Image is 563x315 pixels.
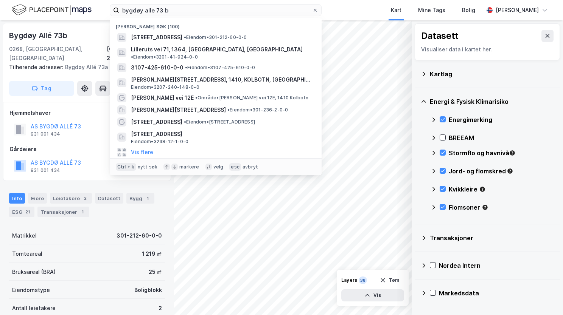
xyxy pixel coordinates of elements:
div: 301-212-60-0-0 [117,231,162,240]
div: Eiendomstype [12,286,50,295]
button: Tag [9,81,74,96]
div: Matrikkel [12,231,37,240]
div: 2 [159,304,162,313]
div: Hjemmelshaver [9,108,165,117]
div: Visualiser data i kartet her. [421,45,554,54]
div: nytt søk [138,164,158,170]
div: Layers [341,277,357,283]
button: Vis flere [131,148,153,157]
div: 21 [24,208,31,216]
div: BREEAM [449,133,554,142]
div: Info [9,193,25,204]
div: Bruksareal (BRA) [12,267,56,276]
input: Søk på adresse, matrikkel, gårdeiere, leietakere eller personer [119,5,312,16]
span: [STREET_ADDRESS] [131,130,313,139]
div: Tooltip anchor [482,204,488,211]
div: Jord- og flomskred [449,167,554,176]
span: [PERSON_NAME][STREET_ADDRESS] [131,105,226,114]
div: Antall leietakere [12,304,56,313]
div: [GEOGRAPHIC_DATA], 212/60 [107,45,165,63]
span: Eiendom • 3201-41-924-0-0 [131,54,198,60]
div: Mine Tags [418,6,445,15]
span: Eiendom • [STREET_ADDRESS] [184,119,255,125]
span: Tilhørende adresser: [9,64,65,70]
div: Energimerking [449,115,554,124]
span: Eiendom • 301-212-60-0-0 [184,34,247,40]
span: • [184,34,186,40]
div: Kart [391,6,401,15]
div: Markedsdata [439,289,554,298]
span: • [184,119,186,125]
div: Gårdeiere [9,145,165,154]
div: Transaksjoner [430,233,554,242]
span: Eiendom • 3107-425-610-0-0 [185,65,255,71]
div: Leietakere [50,193,92,204]
span: • [131,54,133,60]
div: Datasett [421,30,459,42]
img: logo.f888ab2527a4732fd821a326f86c7f29.svg [12,3,92,17]
div: Transaksjoner [37,207,89,217]
div: 931 001 434 [31,167,60,173]
div: Kvikkleire [449,185,554,194]
div: Kartlag [430,69,554,79]
div: 25 ㎡ [149,267,162,276]
div: 2 [81,195,89,202]
span: Lilleruts vei 71, 1364, [GEOGRAPHIC_DATA], [GEOGRAPHIC_DATA] [131,45,303,54]
span: Eiendom • 3207-240-148-0-0 [131,84,199,90]
button: Tøm [375,274,404,286]
div: Tomteareal [12,249,42,258]
div: Nordea Intern [439,261,554,270]
div: 38 [359,276,367,284]
div: Datasett [95,193,123,204]
button: Vis [341,289,404,301]
div: Eiere [28,193,47,204]
div: Stormflo og havnivå [449,148,554,157]
span: [PERSON_NAME][STREET_ADDRESS], 1410, KOLBOTN, [GEOGRAPHIC_DATA] [131,75,313,84]
div: velg [213,164,224,170]
div: 0268, [GEOGRAPHIC_DATA], [GEOGRAPHIC_DATA] [9,45,107,63]
div: 931 001 434 [31,131,60,137]
div: [PERSON_NAME] søk (100) [110,18,322,31]
span: • [185,65,187,70]
div: 1 [79,208,86,216]
div: 1 [144,195,151,202]
div: [PERSON_NAME] [496,6,539,15]
span: Eiendom • 301-236-2-0-0 [227,107,288,113]
div: Bygdøy Allé 73a [9,63,159,72]
div: Tooltip anchor [509,150,516,156]
div: Energi & Fysisk Klimarisiko [430,97,554,106]
span: [STREET_ADDRESS] [131,117,182,127]
span: • [195,95,198,100]
div: Tooltip anchor [479,186,486,193]
span: [PERSON_NAME] vei 12E [131,93,194,102]
iframe: Chat Widget [525,279,563,315]
span: 3107-425-610-0-0 [131,63,184,72]
span: Eiendom • 3238-12-1-0-0 [131,139,188,145]
div: Bygdøy Allé 73b [9,29,69,42]
div: markere [179,164,199,170]
div: avbryt [243,164,258,170]
div: Bygg [126,193,154,204]
div: Boligblokk [134,286,162,295]
span: Område • [PERSON_NAME] vei 12E, 1410 Kolbotn [195,95,309,101]
div: Tooltip anchor [507,168,513,174]
div: Bolig [462,6,475,15]
div: 1 219 ㎡ [142,249,162,258]
span: • [227,107,230,113]
div: ESG [9,207,34,217]
div: Flomsoner [449,203,554,212]
div: esc [229,163,241,171]
span: [STREET_ADDRESS] [131,33,182,42]
div: Ctrl + k [116,163,136,171]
